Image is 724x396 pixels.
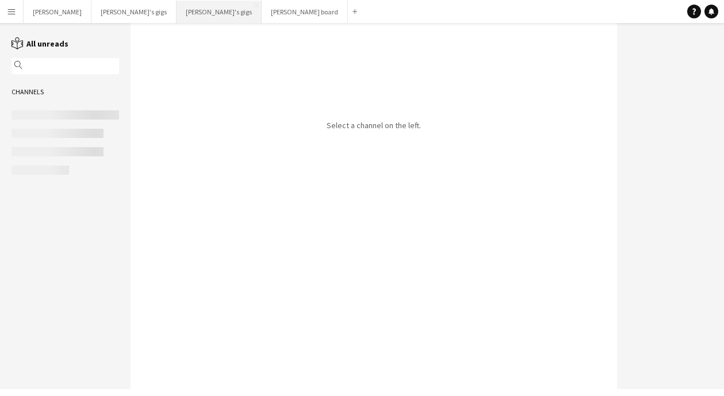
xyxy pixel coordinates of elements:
a: All unreads [12,39,68,49]
button: [PERSON_NAME]'s gigs [91,1,177,23]
p: Select a channel on the left. [327,120,421,130]
button: [PERSON_NAME]'s gigs [177,1,262,23]
button: [PERSON_NAME] [24,1,91,23]
button: [PERSON_NAME] board [262,1,348,23]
